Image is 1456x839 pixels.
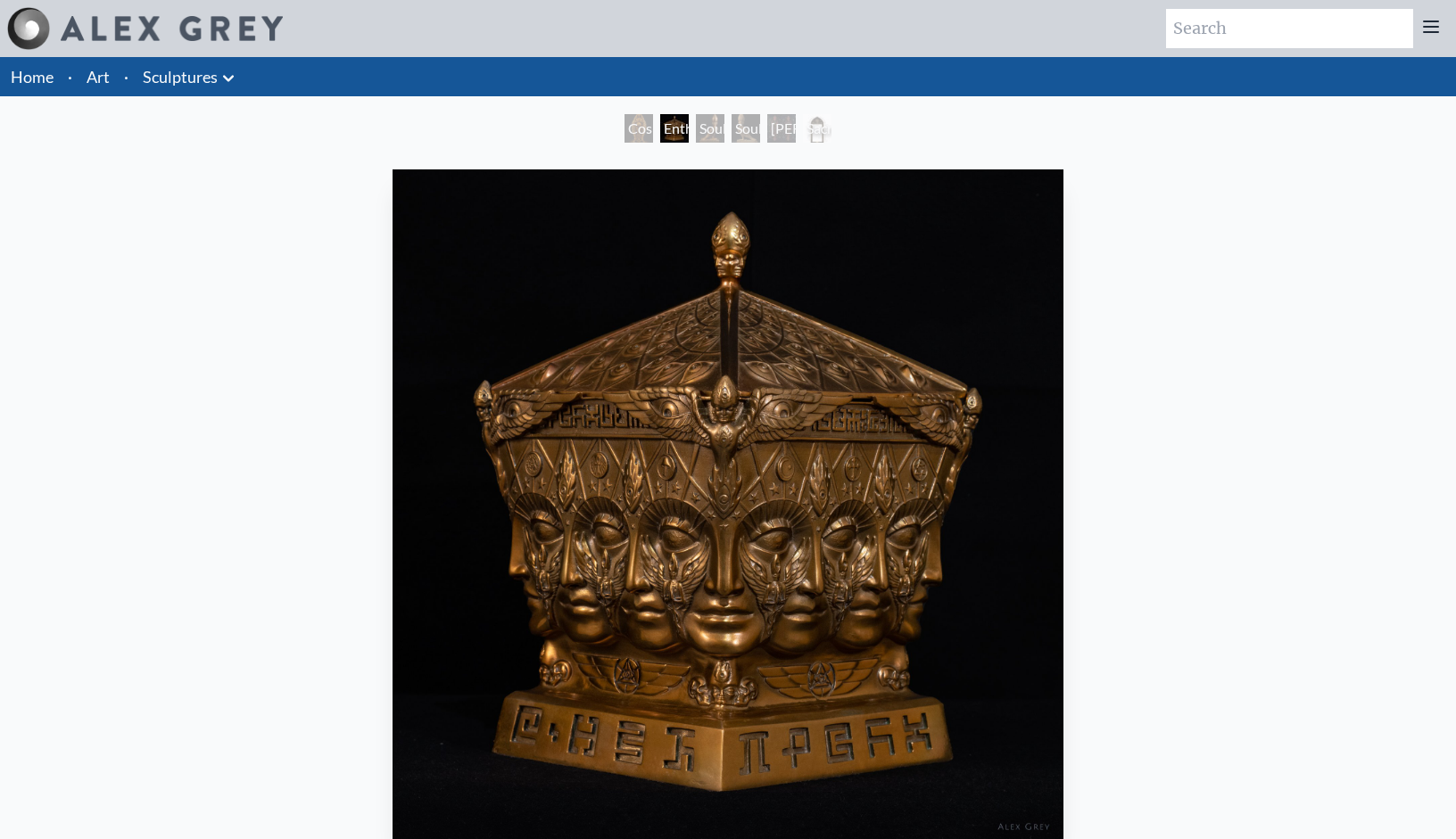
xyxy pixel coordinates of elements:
[61,57,79,96] li: ·
[767,114,796,143] div: [PERSON_NAME] & Eve Doors
[732,114,760,143] div: Soulbird
[87,64,110,89] a: Art
[803,114,831,143] div: Sacred Mirrors Frame
[1166,9,1413,48] input: Search
[625,114,653,143] div: Cosmic Mother
[11,67,54,86] a: Home
[143,64,218,89] a: Sculptures
[696,114,724,143] div: Soulbird
[660,114,689,143] div: Entheurn
[117,57,136,96] li: ·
